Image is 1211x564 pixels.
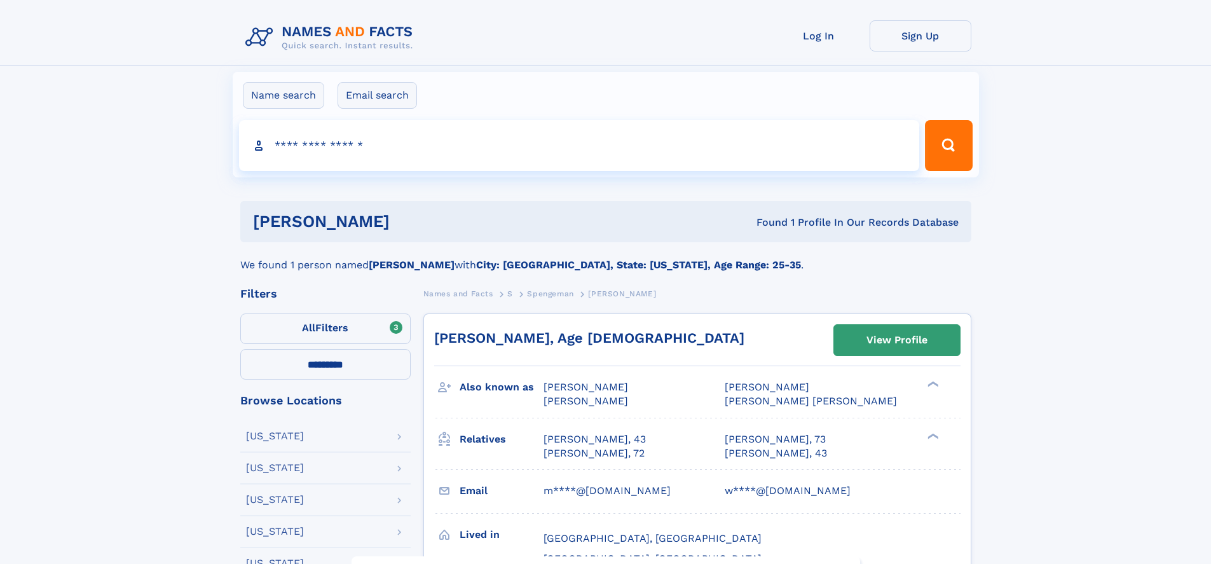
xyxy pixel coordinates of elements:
[460,429,544,450] h3: Relatives
[239,120,920,171] input: search input
[240,20,423,55] img: Logo Names and Facts
[527,289,573,298] span: Spengeman
[246,431,304,441] div: [US_STATE]
[460,480,544,502] h3: Email
[866,326,927,355] div: View Profile
[460,376,544,398] h3: Also known as
[725,446,827,460] a: [PERSON_NAME], 43
[925,120,972,171] button: Search Button
[240,395,411,406] div: Browse Locations
[768,20,870,52] a: Log In
[240,313,411,344] label: Filters
[834,325,960,355] a: View Profile
[253,214,573,230] h1: [PERSON_NAME]
[725,381,809,393] span: [PERSON_NAME]
[460,524,544,546] h3: Lived in
[246,495,304,505] div: [US_STATE]
[240,288,411,299] div: Filters
[507,285,513,301] a: S
[544,381,628,393] span: [PERSON_NAME]
[423,285,493,301] a: Names and Facts
[870,20,971,52] a: Sign Up
[302,322,315,334] span: All
[924,432,940,440] div: ❯
[544,395,628,407] span: [PERSON_NAME]
[338,82,417,109] label: Email search
[369,259,455,271] b: [PERSON_NAME]
[246,526,304,537] div: [US_STATE]
[573,216,959,230] div: Found 1 Profile In Our Records Database
[924,380,940,389] div: ❯
[246,463,304,473] div: [US_STATE]
[588,289,656,298] span: [PERSON_NAME]
[434,330,744,346] a: [PERSON_NAME], Age [DEMOGRAPHIC_DATA]
[725,432,826,446] a: [PERSON_NAME], 73
[476,259,801,271] b: City: [GEOGRAPHIC_DATA], State: [US_STATE], Age Range: 25-35
[544,432,646,446] a: [PERSON_NAME], 43
[507,289,513,298] span: S
[243,82,324,109] label: Name search
[544,532,762,544] span: [GEOGRAPHIC_DATA], [GEOGRAPHIC_DATA]
[527,285,573,301] a: Spengeman
[240,242,971,273] div: We found 1 person named with .
[725,395,897,407] span: [PERSON_NAME] [PERSON_NAME]
[544,446,645,460] a: [PERSON_NAME], 72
